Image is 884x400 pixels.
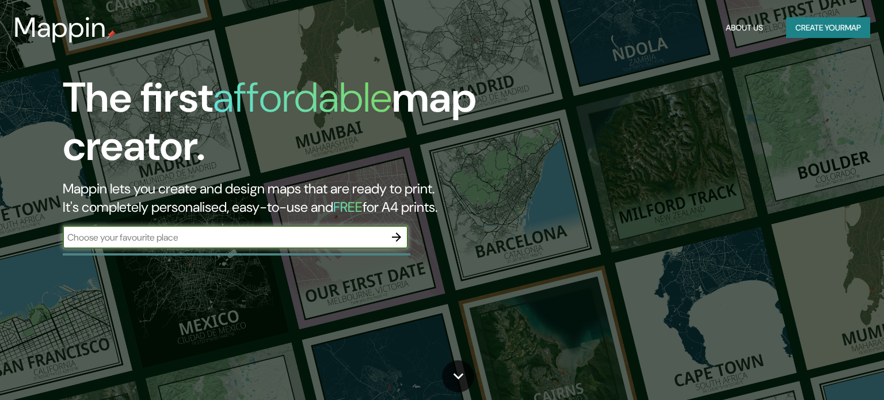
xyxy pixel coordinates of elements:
h2: Mappin lets you create and design maps that are ready to print. It's completely personalised, eas... [63,180,505,216]
h1: affordable [213,71,392,124]
input: Choose your favourite place [63,231,385,244]
h5: FREE [333,198,363,216]
button: Create yourmap [786,17,870,39]
img: mappin-pin [106,30,116,39]
button: About Us [721,17,768,39]
h1: The first map creator. [63,74,505,180]
h3: Mappin [14,12,106,44]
